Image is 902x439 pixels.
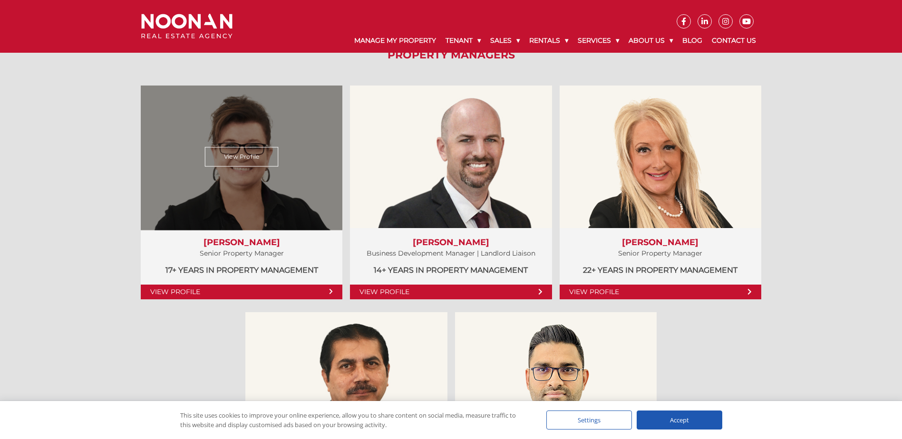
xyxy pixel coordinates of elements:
[150,264,333,276] p: 17+ years in Property Management
[637,410,722,429] div: Accept
[624,29,678,53] a: About Us
[707,29,761,53] a: Contact Us
[359,238,542,248] h3: [PERSON_NAME]
[560,285,761,299] a: View Profile
[350,285,552,299] a: View Profile
[141,285,342,299] a: View Profile
[569,248,752,259] p: Senior Property Manager
[485,29,524,53] a: Sales
[546,410,632,429] div: Settings
[573,29,624,53] a: Services
[359,264,542,276] p: 14+ years in Property Management
[359,248,542,259] p: Business Development Manager | Landlord Liaison
[349,29,441,53] a: Manage My Property
[678,29,707,53] a: Blog
[569,238,752,248] h3: [PERSON_NAME]
[524,29,573,53] a: Rentals
[205,147,279,166] a: View Profile
[150,248,333,259] p: Senior Property Manager
[569,264,752,276] p: 22+ years in Property Management
[150,238,333,248] h3: [PERSON_NAME]
[180,410,527,429] div: This site uses cookies to improve your online experience, allow you to share content on social me...
[134,49,768,61] h2: Property Managers
[441,29,485,53] a: Tenant
[141,14,233,39] img: Noonan Real Estate Agency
